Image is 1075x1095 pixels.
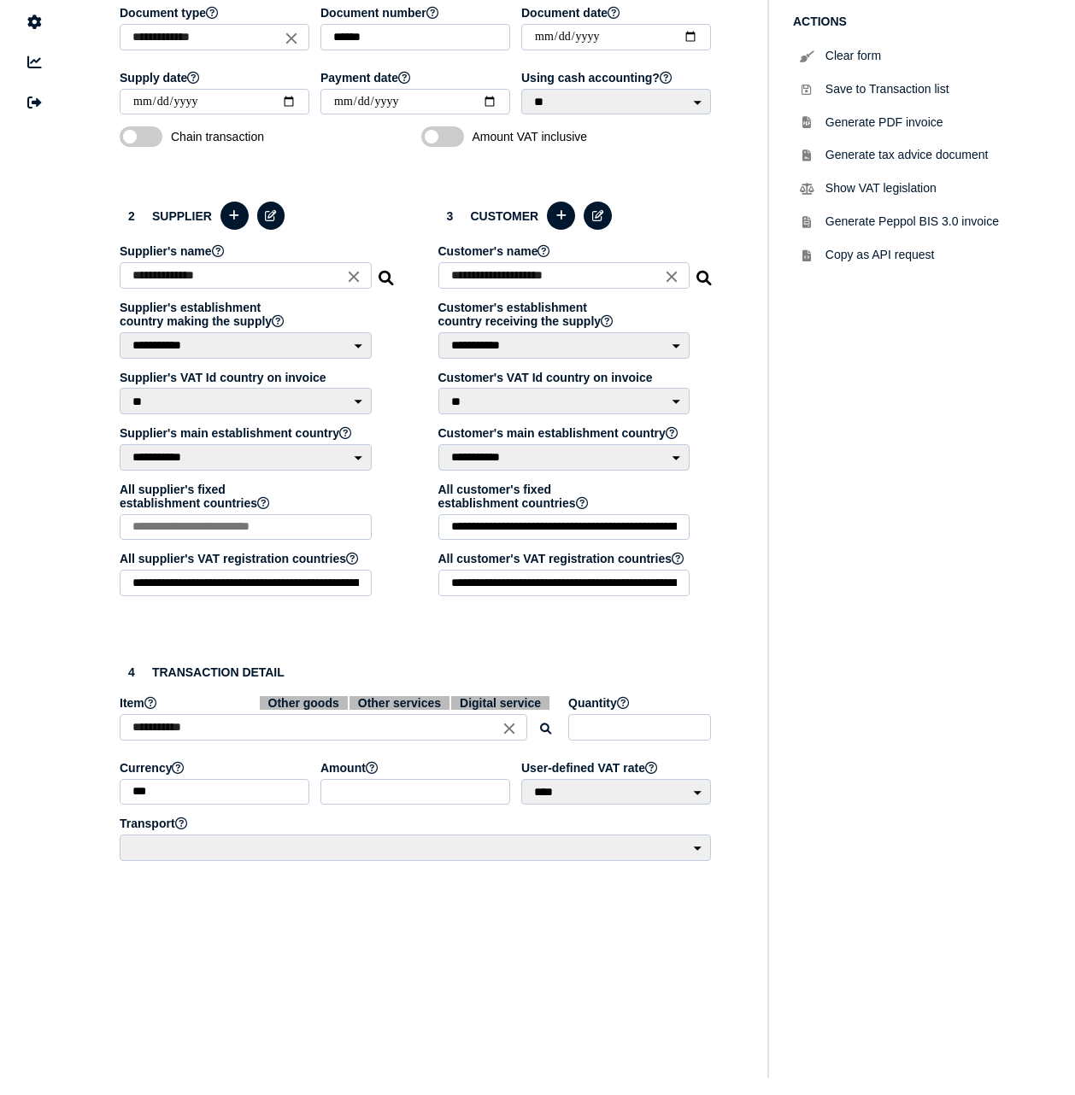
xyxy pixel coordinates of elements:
[103,643,731,890] section: Define the item, and answer additional questions
[438,244,693,258] label: Customer's name
[120,6,312,20] label: Document type
[438,301,693,328] label: Customer's establishment country receiving the supply
[120,660,144,684] div: 4
[120,199,396,232] h3: Supplier
[379,266,396,279] i: Search for a dummy seller
[257,202,285,230] button: Edit selected supplier in the database
[120,552,374,565] label: All supplier's VAT registration countries
[120,761,312,775] label: Currency
[320,6,513,20] label: Document number
[438,371,693,384] label: Customer's VAT Id country on invoice
[344,266,363,285] i: Close
[500,718,519,737] i: Close
[793,15,1015,28] h1: Actions
[438,199,714,232] h3: Customer
[320,71,513,85] label: Payment date
[120,696,560,710] label: Item
[120,660,714,684] h3: Transaction detail
[220,202,249,230] button: Add a new supplier to the database
[120,6,312,62] app-field: Select a document type
[438,204,462,228] div: 3
[438,552,693,565] label: All customer's VAT registration countries
[120,817,714,830] label: Transport
[696,266,714,279] i: Search for a dummy customer
[103,182,413,625] section: Define the seller
[521,71,714,85] label: Using cash accounting?
[438,426,693,440] label: Customer's main establishment country
[16,85,52,120] button: Sign out
[521,6,714,20] label: Document date
[350,696,449,710] span: Other services
[438,483,693,510] label: All customer's fixed establishment countries
[260,696,348,710] span: Other goods
[282,28,301,47] i: Close
[473,130,652,143] span: Amount VAT inclusive
[120,301,374,328] label: Supplier's establishment country making the supply
[120,371,374,384] label: Supplier's VAT Id country on invoice
[120,244,374,258] label: Supplier's name
[547,202,575,230] button: Add a new customer to the database
[120,71,312,85] label: Supply date
[584,202,612,230] button: Edit selected customer in the database
[320,761,513,775] label: Amount
[120,426,374,440] label: Supplier's main establishment country
[16,4,52,40] button: Manage settings
[16,44,52,80] button: Insights
[521,761,714,775] label: User-defined VAT rate
[662,266,681,285] i: Close
[532,715,560,743] button: Search for an item by HS code or use natural language description
[568,696,714,710] label: Quantity
[120,483,374,510] label: All supplier's fixed establishment countries
[451,696,549,710] span: Digital service
[171,130,350,143] span: Chain transaction
[120,204,144,228] div: 2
